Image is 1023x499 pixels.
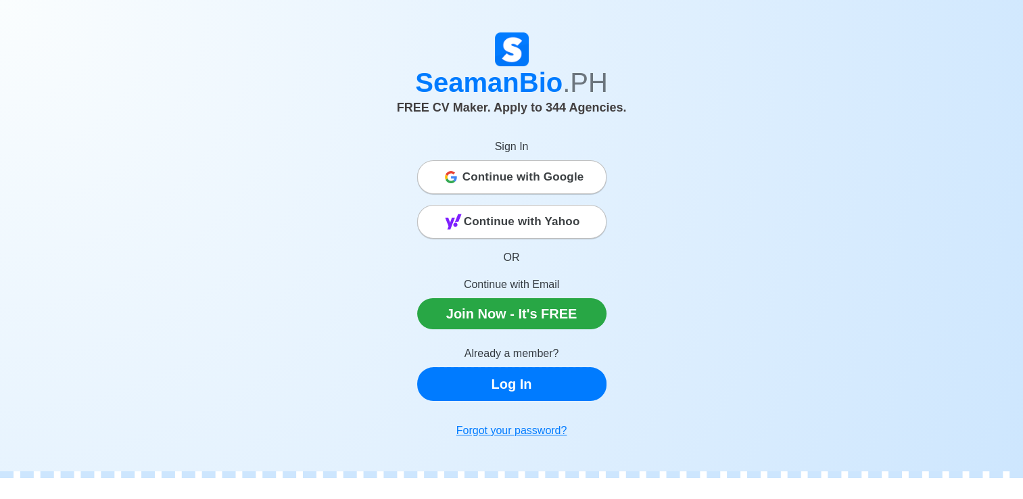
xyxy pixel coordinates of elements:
span: Continue with Yahoo [464,208,580,235]
a: Log In [417,367,606,401]
button: Continue with Google [417,160,606,194]
a: Forgot your password? [417,417,606,444]
u: Forgot your password? [456,425,567,436]
p: Continue with Email [417,277,606,293]
h1: SeamanBio [137,66,887,99]
img: Logo [495,32,529,66]
p: OR [417,249,606,266]
p: Already a member? [417,346,606,362]
span: FREE CV Maker. Apply to 344 Agencies. [397,101,627,114]
button: Continue with Yahoo [417,205,606,239]
span: Continue with Google [462,164,584,191]
a: Join Now - It's FREE [417,298,606,329]
p: Sign In [417,139,606,155]
span: .PH [563,68,608,97]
